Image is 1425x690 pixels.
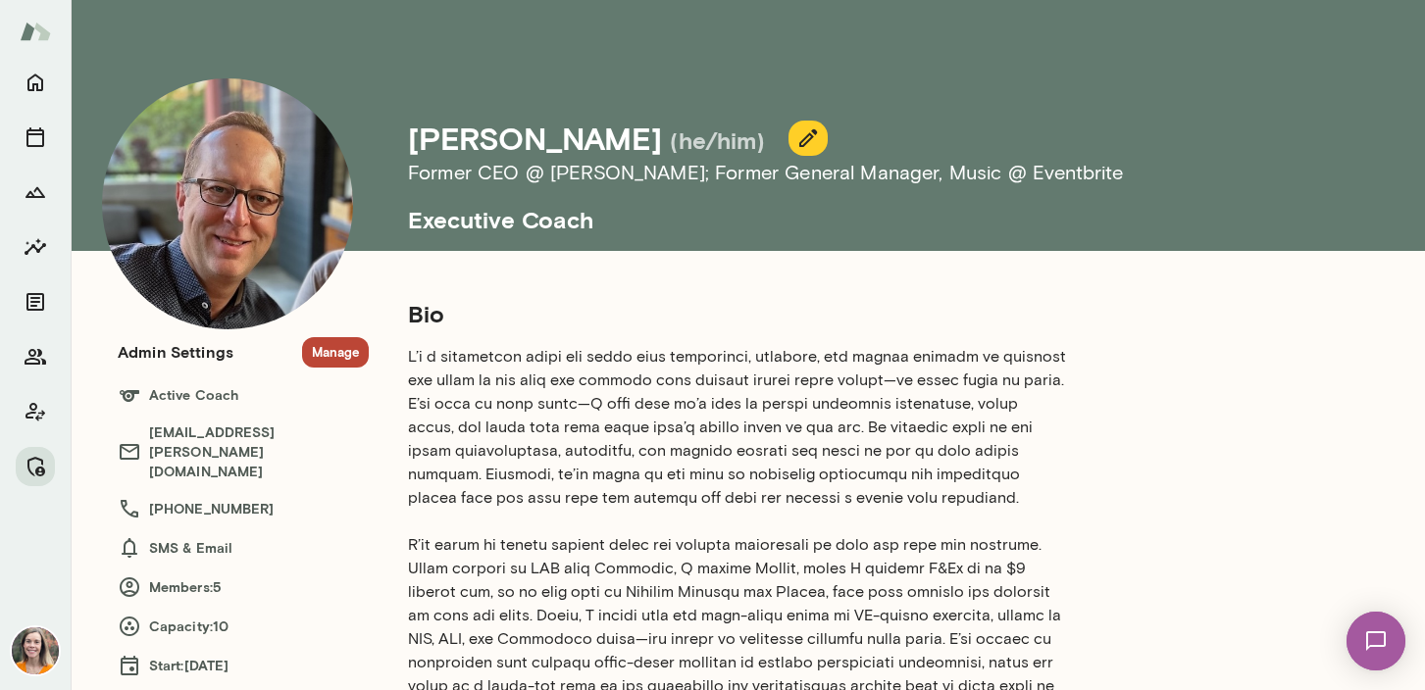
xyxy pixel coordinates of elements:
[16,63,55,102] button: Home
[118,536,369,560] h6: SMS & Email
[12,627,59,674] img: Carrie Kelly
[102,78,353,329] img: Steve Oliver
[118,340,233,364] h6: Admin Settings
[408,120,662,157] h4: [PERSON_NAME]
[408,157,1255,188] h6: Former CEO @ [PERSON_NAME]; Former General Manager, Music @ Eventbrite
[16,118,55,157] button: Sessions
[118,422,369,481] h6: [EMAIL_ADDRESS][PERSON_NAME][DOMAIN_NAME]
[118,497,369,520] h6: [PHONE_NUMBER]
[408,298,1067,329] h5: Bio
[16,337,55,376] button: Members
[670,124,765,156] h5: (he/him)
[118,615,369,638] h6: Capacity: 10
[16,227,55,267] button: Insights
[16,282,55,321] button: Documents
[16,172,55,212] button: Growth Plan
[20,13,51,50] img: Mento
[118,654,369,677] h6: Start: [DATE]
[118,575,369,599] h6: Members: 5
[302,337,369,368] button: Manage
[118,383,369,407] h6: Active Coach
[16,392,55,431] button: Client app
[408,188,1255,235] h5: Executive Coach
[16,447,55,486] button: Manage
